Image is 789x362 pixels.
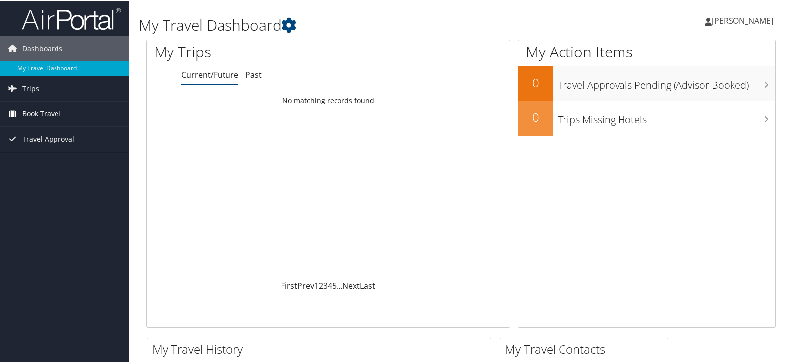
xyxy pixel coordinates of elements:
[518,41,775,61] h1: My Action Items
[297,279,314,290] a: Prev
[22,101,60,125] span: Book Travel
[518,65,775,100] a: 0Travel Approvals Pending (Advisor Booked)
[558,107,775,126] h3: Trips Missing Hotels
[505,340,668,357] h2: My Travel Contacts
[281,279,297,290] a: First
[152,340,491,357] h2: My Travel History
[337,279,342,290] span: …
[518,100,775,135] a: 0Trips Missing Hotels
[712,14,773,25] span: [PERSON_NAME]
[181,68,238,79] a: Current/Future
[22,126,74,151] span: Travel Approval
[323,279,328,290] a: 3
[22,6,121,30] img: airportal-logo.png
[22,35,62,60] span: Dashboards
[518,73,553,90] h2: 0
[518,108,553,125] h2: 0
[147,91,510,108] td: No matching records found
[245,68,262,79] a: Past
[332,279,337,290] a: 5
[558,72,775,91] h3: Travel Approvals Pending (Advisor Booked)
[22,75,39,100] span: Trips
[139,14,568,35] h1: My Travel Dashboard
[314,279,319,290] a: 1
[705,5,783,35] a: [PERSON_NAME]
[154,41,351,61] h1: My Trips
[360,279,375,290] a: Last
[319,279,323,290] a: 2
[328,279,332,290] a: 4
[342,279,360,290] a: Next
